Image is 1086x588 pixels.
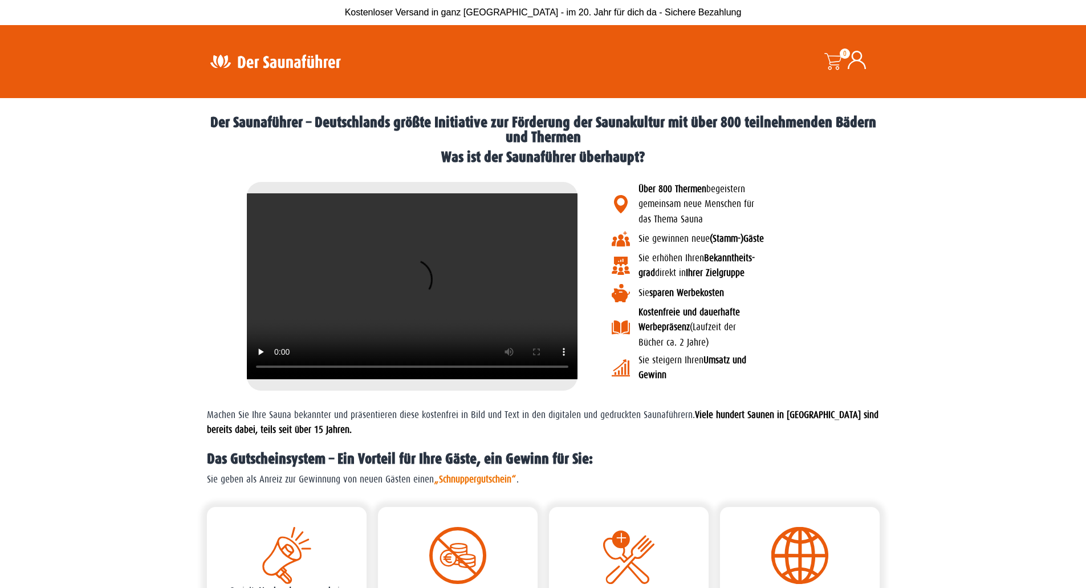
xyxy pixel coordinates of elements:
b: Ihrer Zielgruppe [686,267,745,278]
h2: Der Saunaführer – Deutschlands größte Initiative zur Förderung der Saunakultur mit über 800 teiln... [207,115,880,144]
p: Sie erhöhen Ihren direkt in [638,251,925,281]
span: „Schnuppergutschein“ [434,474,516,485]
p: begeistern gemeinsam neue Menschen für das Thema Sauna [638,182,925,227]
p: (Laufzeit der Bücher ca. 2 Jahre) [638,305,925,350]
b: Kostenfreie und dauerhafte Werbepräsenz [638,307,740,332]
h2: Das Gutscheinsystem – Ein Vorteil für Ihre Gäste, ein Gewinn für Sie: [207,452,880,467]
p: Sie [638,286,925,301]
p: Sie gewinnen neue [638,232,925,246]
p: Machen Sie Ihre Sauna bekannter und präsentieren diese kostenfrei in Bild und Text in den digital... [207,408,880,438]
b: sparen Werbekosten [649,287,724,298]
span: Kostenloser Versand in ganz [GEOGRAPHIC_DATA] - im 20. Jahr für dich da - Sichere Bezahlung [345,7,742,17]
span: 0 [840,48,850,59]
p: Sie steigern Ihren [638,353,925,383]
text: + [616,526,627,549]
b: Über 800 Thermen [638,184,706,194]
b: (Stamm-)Gäste [710,233,764,244]
h2: Was ist der Saunaführer überhaupt? [207,150,880,165]
p: Sie geben als Anreiz zur Gewinnung von neuen Gästen einen . [207,472,880,487]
